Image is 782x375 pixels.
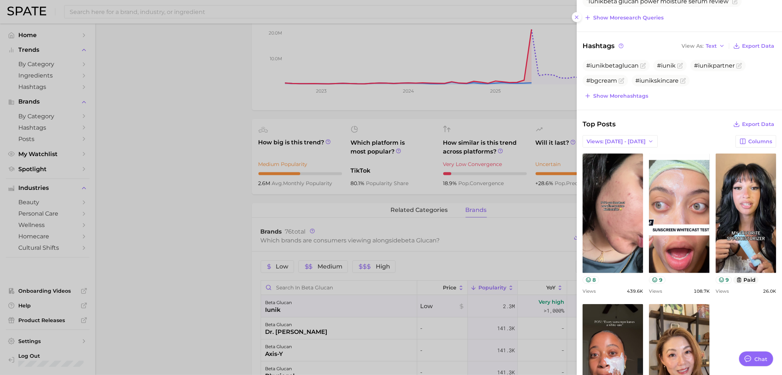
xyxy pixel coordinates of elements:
[587,138,646,145] span: Views: [DATE] - [DATE]
[742,121,774,127] span: Export Data
[583,12,665,23] button: Show moresearch queries
[593,15,664,21] span: Show more search queries
[583,276,599,284] button: 8
[763,288,776,294] span: 26.0k
[583,135,658,148] button: Views: [DATE] - [DATE]
[627,288,643,294] span: 439.6k
[583,119,616,129] span: Top Posts
[649,288,662,294] span: Views
[694,62,735,69] span: #iunikpartner
[583,288,596,294] span: Views
[731,119,776,129] button: Export Data
[593,93,648,99] span: Show more hashtags
[640,63,646,69] button: Flag as miscategorized or irrelevant
[736,63,742,69] button: Flag as miscategorized or irrelevant
[733,276,759,284] button: paid
[657,62,676,69] span: #iunik
[583,41,625,51] span: Hashtags
[735,135,776,148] button: Columns
[583,91,650,101] button: Show morehashtags
[716,288,729,294] span: Views
[649,276,665,284] button: 9
[716,276,732,284] button: 9
[682,44,704,48] span: View As
[742,43,774,49] span: Export Data
[618,78,624,84] button: Flag as miscategorized or irrelevant
[680,78,686,84] button: Flag as miscategorized or irrelevant
[586,62,639,69] span: #iunikbetaglucan
[748,138,772,145] span: Columns
[586,77,617,84] span: #bgcream
[694,288,710,294] span: 108.7k
[635,77,679,84] span: #iunikskincare
[731,41,776,51] button: Export Data
[680,41,727,51] button: View AsText
[677,63,683,69] button: Flag as miscategorized or irrelevant
[706,44,717,48] span: Text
